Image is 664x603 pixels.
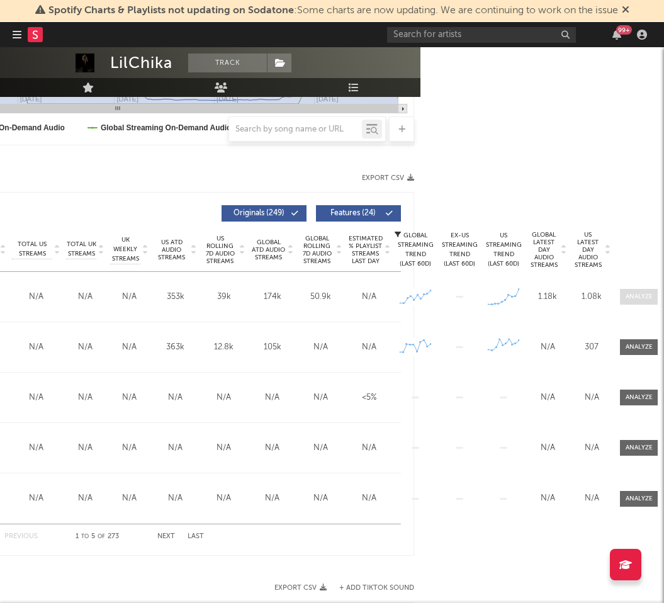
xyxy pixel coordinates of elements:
div: N/A [66,291,104,303]
button: + Add TikTok Sound [339,585,414,592]
button: 99+ [612,30,621,40]
div: 99 + [616,25,632,35]
span: Total UK Streams [66,240,96,259]
button: Export CSV [362,174,414,182]
div: N/A [66,341,104,354]
span: US ATD Audio Streams [154,239,189,261]
div: N/A [154,442,196,454]
button: Features(24) [316,205,401,222]
div: N/A [66,492,104,505]
div: N/A [300,392,342,404]
div: N/A [110,442,148,454]
div: N/A [66,442,104,454]
div: N/A [110,492,148,505]
div: Global Streaming Trend (Last 60D) [397,231,434,269]
div: N/A [573,492,611,505]
div: N/A [529,392,566,404]
div: US Streaming Trend (Last 60D) [485,231,522,269]
div: N/A [300,442,342,454]
div: N/A [110,291,148,303]
div: N/A [300,492,342,505]
div: N/A [12,492,60,505]
span: of [98,534,105,539]
span: Global ATD Audio Streams [251,239,286,261]
button: Previous [4,533,38,540]
div: N/A [12,442,60,454]
div: N/A [251,492,293,505]
div: N/A [529,341,566,354]
div: N/A [110,341,148,354]
div: 1.08k [573,291,611,303]
div: N/A [110,392,148,404]
span: UK Weekly Streams [110,235,140,264]
div: 174k [251,291,293,303]
div: N/A [203,492,245,505]
button: Export CSV [274,584,327,592]
span: Dismiss [622,6,629,16]
button: Originals(249) [222,205,307,222]
div: N/A [573,392,611,404]
div: N/A [154,492,196,505]
div: 363k [154,341,196,354]
div: 50.9k [300,291,342,303]
div: 307 [573,341,611,354]
div: N/A [348,291,390,303]
span: : Some charts are now updating. We are continuing to work on the issue [48,6,618,16]
div: N/A [529,442,566,454]
div: N/A [203,442,245,454]
div: N/A [251,442,293,454]
div: N/A [203,392,245,404]
div: N/A [529,492,566,505]
div: 39k [203,291,245,303]
div: Ex-US Streaming Trend (Last 60D) [441,231,478,269]
div: N/A [251,392,293,404]
span: Originals ( 249 ) [230,210,288,217]
input: Search for artists [387,27,576,43]
div: N/A [300,341,342,354]
div: 1.18k [529,291,566,303]
div: 1 5 273 [63,529,132,544]
div: N/A [573,442,611,454]
div: 12.8k [203,341,245,354]
div: N/A [154,392,196,404]
input: Search by song name or URL [229,125,362,135]
div: N/A [348,442,390,454]
span: Estimated % Playlist Streams Last Day [348,235,383,265]
span: Global Latest Day Audio Streams [529,231,559,269]
span: US Rolling 7D Audio Streams [203,235,237,265]
div: N/A [12,392,60,404]
span: to [81,534,89,539]
div: N/A [66,392,104,404]
button: Track [188,54,267,72]
div: N/A [348,341,390,354]
div: LilChika [110,54,172,72]
button: Last [188,533,204,540]
span: Spotify Charts & Playlists not updating on Sodatone [48,6,294,16]
span: US Latest Day Audio Streams [573,231,603,269]
div: 353k [154,291,196,303]
div: <5% [348,392,390,404]
div: 105k [251,341,293,354]
div: N/A [348,492,390,505]
div: N/A [12,291,60,303]
button: + Add TikTok Sound [327,585,414,592]
span: Features ( 24 ) [324,210,382,217]
div: N/A [12,341,60,354]
span: Global Rolling 7D Audio Streams [300,235,334,265]
button: Next [157,533,175,540]
span: Total US Streams [12,240,52,259]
